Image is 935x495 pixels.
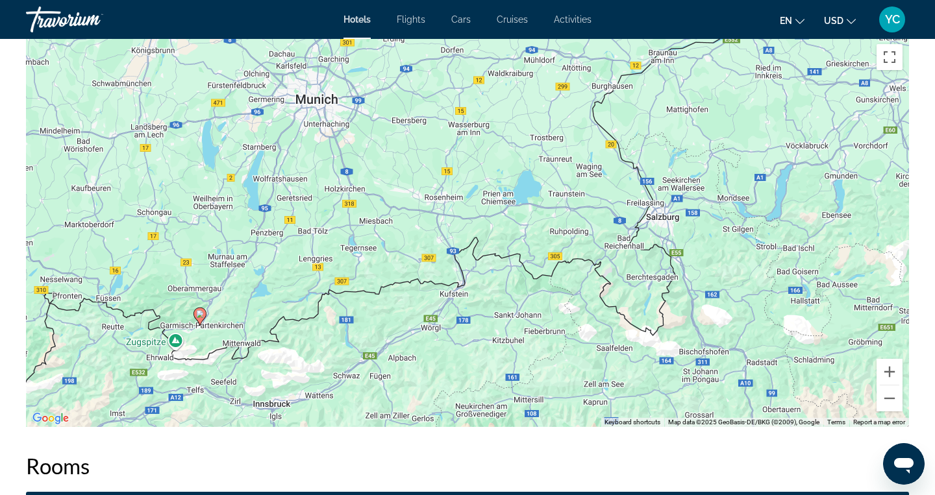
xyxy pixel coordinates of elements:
[824,16,843,26] span: USD
[885,13,900,26] span: YC
[29,410,72,427] img: Google
[451,14,471,25] a: Cars
[497,14,528,25] a: Cruises
[397,14,425,25] a: Flights
[29,410,72,427] a: Open this area in Google Maps (opens a new window)
[26,3,156,36] a: Travorium
[877,44,903,70] button: Toggle fullscreen view
[824,11,856,30] button: Change currency
[343,14,371,25] a: Hotels
[853,418,905,426] a: Report a map error
[780,16,792,26] span: en
[875,6,909,33] button: User Menu
[554,14,592,25] a: Activities
[605,418,660,427] button: Keyboard shortcuts
[877,359,903,385] button: Zoom in
[668,418,819,426] span: Map data ©2025 GeoBasis-DE/BKG (©2009), Google
[780,11,804,30] button: Change language
[827,418,845,426] a: Terms (opens in new tab)
[26,453,909,479] h2: Rooms
[877,385,903,411] button: Zoom out
[883,443,925,485] iframe: Button to launch messaging window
